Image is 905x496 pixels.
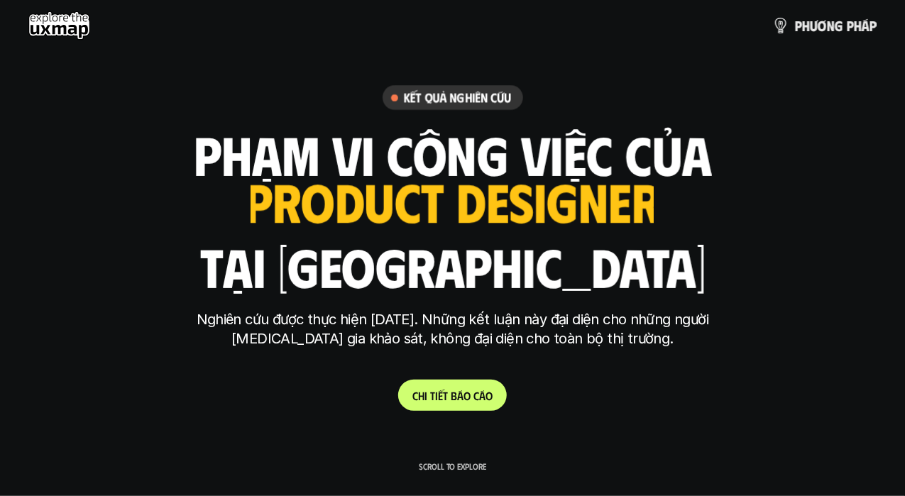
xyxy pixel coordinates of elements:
span: g [835,18,843,33]
span: h [854,18,862,33]
span: p [847,18,854,33]
a: Chitiếtbáocáo [398,380,507,411]
span: C [412,389,418,402]
span: t [443,389,448,402]
span: h [418,389,424,402]
span: i [424,389,427,402]
h1: tại [GEOGRAPHIC_DATA] [199,236,706,296]
h6: Kết quả nghiên cứu [404,89,512,106]
span: b [451,389,457,402]
span: i [435,389,438,402]
span: p [870,18,877,33]
span: á [862,18,870,33]
span: á [479,389,486,402]
p: Scroll to explore [419,461,486,471]
span: n [827,18,835,33]
span: p [795,18,802,33]
span: t [430,389,435,402]
span: c [473,389,479,402]
h1: phạm vi công việc của [194,124,712,184]
span: h [802,18,810,33]
span: o [486,389,493,402]
span: o [464,389,471,402]
p: Nghiên cứu được thực hiện [DATE]. Những kết luận này đại diện cho những người [MEDICAL_DATA] gia ... [187,310,719,348]
span: ư [810,18,818,33]
span: ơ [818,18,827,33]
a: phươngpháp [772,11,877,40]
span: á [457,389,464,402]
span: ế [438,389,443,402]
